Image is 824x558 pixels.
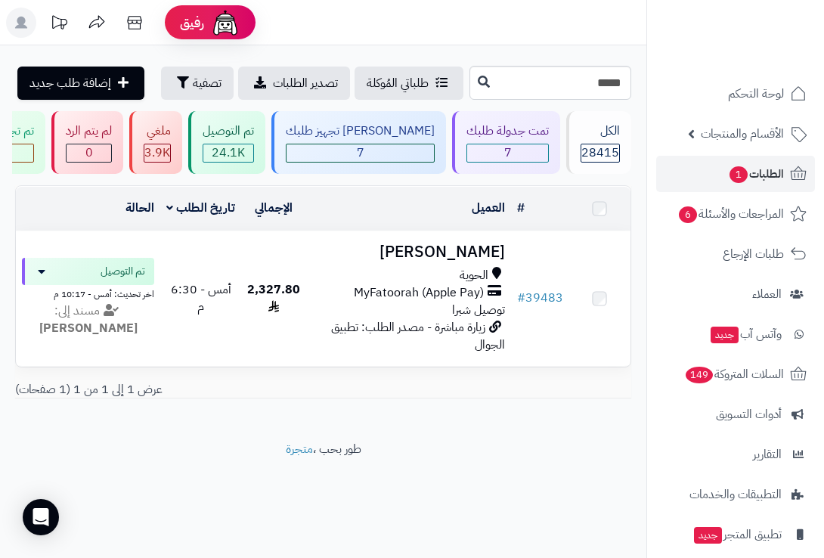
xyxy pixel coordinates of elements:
[48,111,126,174] a: لم يتم الرد 0
[286,440,313,458] a: متجرة
[17,67,144,100] a: إضافة طلب جديد
[466,122,549,140] div: تمت جدولة طلبك
[753,444,782,465] span: التقارير
[4,381,643,398] div: عرض 1 إلى 1 من 1 (1 صفحات)
[449,111,563,174] a: تمت جدولة طلبك 7
[29,74,111,92] span: إضافة طلب جديد
[367,74,429,92] span: طلباتي المُوكلة
[11,302,166,337] div: مسند إلى:
[193,74,221,92] span: تصفية
[22,285,154,301] div: اخر تحديث: أمس - 10:17 م
[656,156,815,192] a: الطلبات1
[166,199,235,217] a: تاريخ الطلب
[752,284,782,305] span: العملاء
[460,267,488,284] span: الحوية
[709,324,782,345] span: وآتس آب
[171,281,231,316] span: أمس - 6:30 م
[472,199,505,217] a: العميل
[23,499,59,535] div: Open Intercom Messenger
[268,111,449,174] a: [PERSON_NAME] تجهيز طلبك 7
[581,144,619,162] span: 28415
[286,122,435,140] div: [PERSON_NAME] تجهيز طلبك
[728,83,784,104] span: لوحة التحكم
[101,264,145,279] span: تم التوصيل
[180,14,204,32] span: رفيق
[126,111,185,174] a: ملغي 3.9K
[656,316,815,352] a: وآتس آبجديد
[656,476,815,513] a: التطبيقات والخدمات
[238,67,350,100] a: تصدير الطلبات
[161,67,234,100] button: تصفية
[355,67,463,100] a: طلباتي المُوكلة
[686,367,713,383] span: 149
[247,281,300,316] span: 2,327.80
[517,289,525,307] span: #
[581,122,620,140] div: الكل
[730,166,748,183] span: 1
[692,524,782,545] span: تطبيق المتجر
[255,199,293,217] a: الإجمالي
[467,144,548,162] span: 7
[701,123,784,144] span: الأقسام والمنتجات
[331,318,505,354] span: زيارة مباشرة - مصدر الطلب: تطبيق الجوال
[656,236,815,272] a: طلبات الإرجاع
[656,516,815,553] a: تطبيق المتجرجديد
[40,8,78,42] a: تحديثات المنصة
[563,111,634,174] a: الكل28415
[723,243,784,265] span: طلبات الإرجاع
[39,319,138,337] strong: [PERSON_NAME]
[677,203,784,225] span: المراجعات والأسئلة
[185,111,268,174] a: تم التوصيل 24.1K
[203,144,253,162] span: 24.1K
[452,301,505,319] span: توصيل شبرا
[67,144,111,162] span: 0
[273,74,338,92] span: تصدير الطلبات
[689,484,782,505] span: التطبيقات والخدمات
[312,243,505,261] h3: [PERSON_NAME]
[287,144,434,162] span: 7
[656,196,815,232] a: المراجعات والأسئلة6
[728,163,784,184] span: الطلبات
[144,144,170,162] span: 3.9K
[679,206,697,223] span: 6
[354,284,484,302] span: MyFatoorah (Apple Pay)
[66,122,112,140] div: لم يتم الرد
[656,76,815,112] a: لوحة التحكم
[144,122,171,140] div: ملغي
[203,122,254,140] div: تم التوصيل
[203,144,253,162] div: 24139
[144,144,170,162] div: 3880
[656,276,815,312] a: العملاء
[656,436,815,473] a: التقارير
[721,41,810,73] img: logo-2.png
[656,396,815,432] a: أدوات التسويق
[711,327,739,343] span: جديد
[210,8,240,38] img: ai-face.png
[656,356,815,392] a: السلات المتروكة149
[694,527,722,544] span: جديد
[125,199,154,217] a: الحالة
[517,199,525,217] a: #
[716,404,782,425] span: أدوات التسويق
[684,364,784,385] span: السلات المتروكة
[517,289,563,307] a: #39483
